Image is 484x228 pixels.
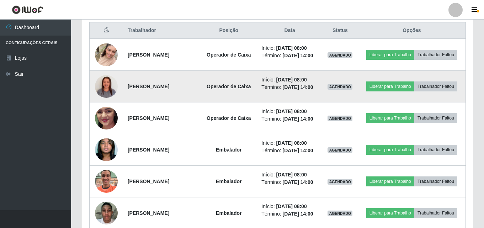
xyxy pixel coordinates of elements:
[282,211,313,217] time: [DATE] 14:00
[328,116,352,121] span: AGENDADO
[328,179,352,185] span: AGENDADO
[261,203,318,210] li: Início:
[261,52,318,59] li: Término:
[366,208,414,218] button: Liberar para Trabalho
[328,84,352,90] span: AGENDADO
[261,84,318,91] li: Término:
[95,93,118,143] img: 1754158372592.jpeg
[128,115,169,121] strong: [PERSON_NAME]
[276,172,307,177] time: [DATE] 08:00
[366,50,414,60] button: Liberar para Trabalho
[276,77,307,83] time: [DATE] 08:00
[276,140,307,146] time: [DATE] 08:00
[261,115,318,123] li: Término:
[261,147,318,154] li: Término:
[128,147,169,153] strong: [PERSON_NAME]
[200,22,257,39] th: Posição
[257,22,322,39] th: Data
[261,76,318,84] li: Início:
[414,145,457,155] button: Trabalhador Faltou
[261,210,318,218] li: Término:
[328,52,352,58] span: AGENDADO
[322,22,358,39] th: Status
[282,84,313,90] time: [DATE] 14:00
[366,145,414,155] button: Liberar para Trabalho
[328,147,352,153] span: AGENDADO
[128,52,169,58] strong: [PERSON_NAME]
[282,53,313,58] time: [DATE] 14:00
[95,198,118,228] img: 1752181822645.jpeg
[414,81,457,91] button: Trabalhador Faltou
[366,176,414,186] button: Liberar para Trabalho
[414,208,457,218] button: Trabalhador Faltou
[261,179,318,186] li: Término:
[207,84,251,89] strong: Operador de Caixa
[261,171,318,179] li: Início:
[414,113,457,123] button: Trabalhador Faltou
[358,22,466,39] th: Opções
[366,81,414,91] button: Liberar para Trabalho
[12,5,43,14] img: CoreUI Logo
[276,45,307,51] time: [DATE] 08:00
[276,203,307,209] time: [DATE] 08:00
[95,66,118,107] img: 1753123377364.jpeg
[414,50,457,60] button: Trabalhador Faltou
[128,179,169,184] strong: [PERSON_NAME]
[282,148,313,153] time: [DATE] 14:00
[282,116,313,122] time: [DATE] 14:00
[261,139,318,147] li: Início:
[95,132,118,167] img: 1607161197094.jpeg
[207,115,251,121] strong: Operador de Caixa
[328,211,352,216] span: AGENDADO
[128,210,169,216] strong: [PERSON_NAME]
[261,44,318,52] li: Início:
[95,161,118,202] img: 1752546714957.jpeg
[128,84,169,89] strong: [PERSON_NAME]
[276,108,307,114] time: [DATE] 08:00
[366,113,414,123] button: Liberar para Trabalho
[414,176,457,186] button: Trabalhador Faltou
[282,179,313,185] time: [DATE] 14:00
[216,210,241,216] strong: Embalador
[261,108,318,115] li: Início:
[216,179,241,184] strong: Embalador
[95,35,118,75] img: 1753525532646.jpeg
[216,147,241,153] strong: Embalador
[123,22,200,39] th: Trabalhador
[207,52,251,58] strong: Operador de Caixa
